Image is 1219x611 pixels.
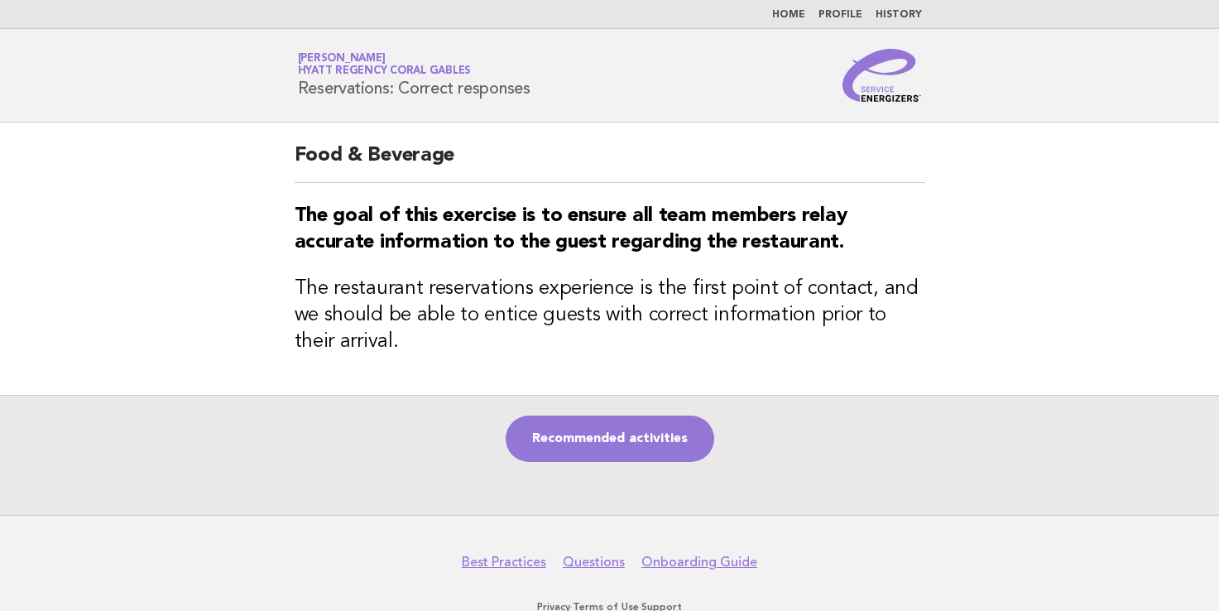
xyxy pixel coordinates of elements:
a: Recommended activities [506,416,714,462]
h1: Reservations: Correct responses [298,54,530,97]
h3: The restaurant reservations experience is the first point of contact, and we should be able to en... [295,276,925,355]
a: Home [772,10,805,20]
a: Onboarding Guide [641,554,757,570]
span: Hyatt Regency Coral Gables [298,66,472,77]
a: [PERSON_NAME]Hyatt Regency Coral Gables [298,53,472,76]
h2: Food & Beverage [295,142,925,183]
a: Profile [818,10,862,20]
a: Questions [563,554,625,570]
img: Service Energizers [842,49,922,102]
strong: The goal of this exercise is to ensure all team members relay accurate information to the guest r... [295,206,847,253]
a: History [876,10,922,20]
a: Best Practices [462,554,546,570]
